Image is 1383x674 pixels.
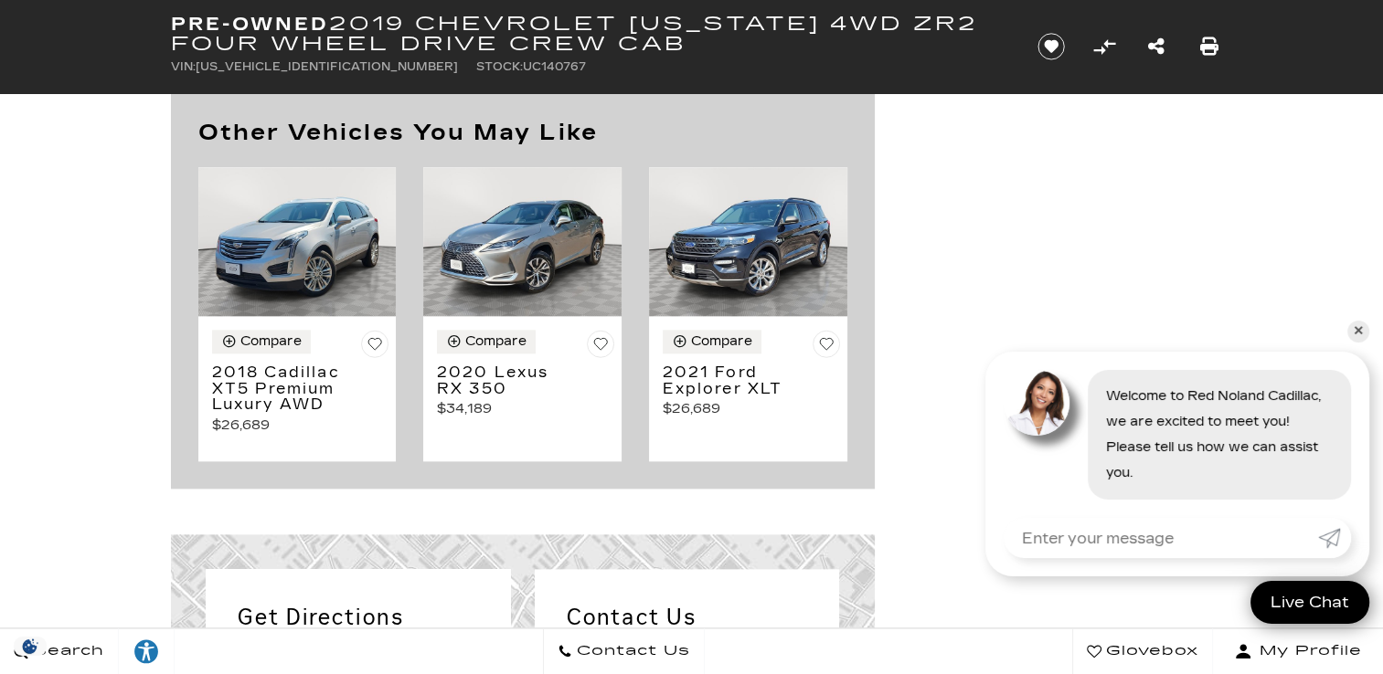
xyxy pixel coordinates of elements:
h3: 2018 Cadillac XT5 Premium Luxury AWD [212,364,354,413]
span: Contact Us [572,638,690,664]
span: [US_VEHICLE_IDENTIFICATION_NUMBER] [196,60,458,73]
a: Print this Pre-Owned 2019 Chevrolet Colorado 4WD ZR2 Four Wheel Drive Crew Cab [1200,34,1218,59]
p: $26,689 [663,396,840,422]
a: Glovebox [1072,628,1213,674]
button: Save Vehicle [813,330,840,367]
img: Opt-Out Icon [9,637,51,656]
strong: Pre-Owned [171,13,329,35]
a: Live Chat [1250,581,1369,624]
span: Live Chat [1261,592,1358,613]
div: Compare [240,333,302,350]
a: Submit [1318,518,1351,558]
div: Welcome to Red Noland Cadillac, we are excited to meet you! Please tell us how we can assist you. [1088,370,1351,500]
button: Save Vehicle [361,330,388,367]
a: 2021 Ford Explorer XLT $26,689 [663,364,840,422]
img: 2021 Ford Explorer XLT [649,167,847,316]
span: Glovebox [1101,638,1198,664]
a: Share this Pre-Owned 2019 Chevrolet Colorado 4WD ZR2 Four Wheel Drive Crew Cab [1148,34,1165,59]
a: 2020 Lexus RX 350 $34,189 [437,364,614,422]
h3: 2021 Ford Explorer XLT [663,364,804,396]
input: Enter your message [1004,518,1318,558]
h2: Get Directions [238,601,478,634]
h1: 2019 Chevrolet [US_STATE] 4WD ZR2 Four Wheel Drive Crew Cab [171,14,1007,54]
button: Compare Vehicle [437,330,536,353]
img: 2020 Lexus RX RX 350 [423,167,622,316]
h2: Other Vehicles You May Like [198,121,847,144]
span: Search [28,638,104,664]
button: Compare Vehicle [212,330,311,353]
button: Compare Vehicle [1090,33,1118,60]
button: Save vehicle [1031,32,1071,61]
a: Contact Us [543,628,705,674]
button: Compare Vehicle [663,330,761,353]
h2: Contact Us [567,601,807,634]
img: 2018 Cadillac XT5 Premium Luxury AWD [198,167,397,316]
button: Save Vehicle [587,330,614,367]
section: Click to Open Cookie Consent Modal [9,637,51,656]
p: $26,689 [212,413,389,438]
a: Explore your accessibility options [119,628,175,674]
a: 2018 Cadillac XT5 Premium Luxury AWD $26,689 [212,364,389,438]
span: My Profile [1252,638,1362,664]
img: Agent profile photo [1004,370,1069,436]
span: Stock: [476,60,523,73]
div: Compare [691,333,752,350]
p: $34,189 [437,396,614,422]
span: VIN: [171,60,196,73]
div: Explore your accessibility options [119,637,174,665]
div: Compare [465,333,527,350]
span: UC140767 [523,60,586,73]
h3: 2020 Lexus RX 350 [437,364,579,396]
button: Open user profile menu [1213,628,1383,674]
